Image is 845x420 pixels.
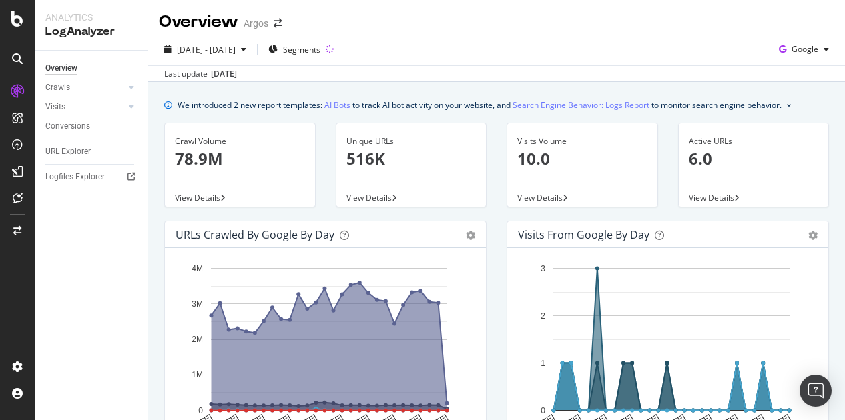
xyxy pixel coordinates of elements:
a: Visits [45,100,125,114]
text: 3M [192,299,203,309]
text: 3 [541,264,545,273]
div: Crawls [45,81,70,95]
span: View Details [175,192,220,203]
span: [DATE] - [DATE] [177,44,236,55]
p: 10.0 [517,147,647,170]
button: [DATE] - [DATE] [159,39,252,60]
div: gear [808,231,818,240]
p: 6.0 [689,147,819,170]
p: 78.9M [175,147,305,170]
div: Open Intercom Messenger [800,375,832,407]
text: 2M [192,335,203,344]
div: Last update [164,68,237,80]
p: 516K [346,147,477,170]
div: Visits [45,100,65,114]
span: View Details [517,192,563,203]
button: Google [774,39,834,60]
div: Unique URLs [346,135,477,147]
div: Conversions [45,119,90,133]
div: Active URLs [689,135,819,147]
text: 1M [192,371,203,380]
div: Argos [244,17,268,30]
text: 2 [541,311,545,321]
div: Logfiles Explorer [45,170,105,184]
text: 0 [198,406,203,415]
button: close banner [784,95,794,115]
div: Overview [45,61,77,75]
a: Conversions [45,119,138,133]
button: Segments [263,39,326,60]
a: Overview [45,61,138,75]
a: URL Explorer [45,145,138,159]
div: Analytics [45,11,137,24]
div: Crawl Volume [175,135,305,147]
div: Visits from Google by day [518,228,649,241]
text: 1 [541,359,545,368]
text: 0 [541,406,545,415]
a: Logfiles Explorer [45,170,138,184]
div: LogAnalyzer [45,24,137,39]
div: URL Explorer [45,145,91,159]
span: Segments [283,44,320,55]
span: Google [792,43,818,55]
a: AI Bots [324,98,350,112]
div: We introduced 2 new report templates: to track AI bot activity on your website, and to monitor se... [178,98,782,112]
div: Overview [159,11,238,33]
div: [DATE] [211,68,237,80]
div: info banner [164,98,829,112]
span: View Details [346,192,392,203]
a: Crawls [45,81,125,95]
div: gear [466,231,475,240]
div: Visits Volume [517,135,647,147]
a: Search Engine Behavior: Logs Report [513,98,649,112]
div: arrow-right-arrow-left [274,19,282,28]
text: 4M [192,264,203,273]
span: View Details [689,192,734,203]
div: URLs Crawled by Google by day [176,228,334,241]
